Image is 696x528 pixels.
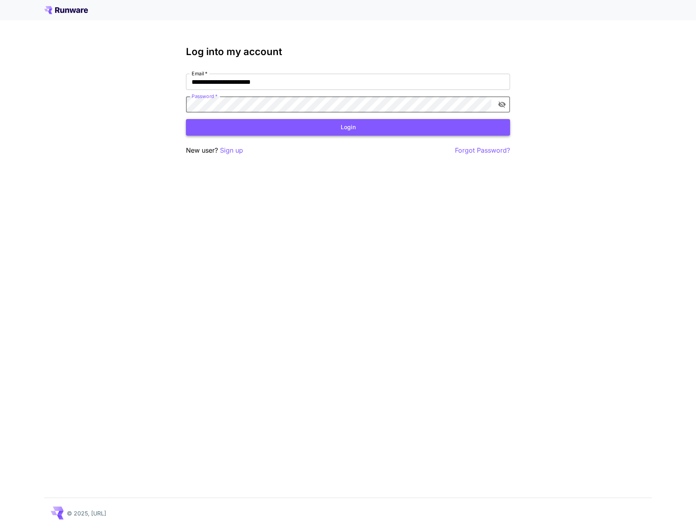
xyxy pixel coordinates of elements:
[186,46,510,57] h3: Log into my account
[67,509,106,517] p: © 2025, [URL]
[495,97,509,112] button: toggle password visibility
[192,93,218,100] label: Password
[186,145,243,155] p: New user?
[186,119,510,136] button: Login
[192,70,207,77] label: Email
[455,145,510,155] button: Forgot Password?
[220,145,243,155] button: Sign up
